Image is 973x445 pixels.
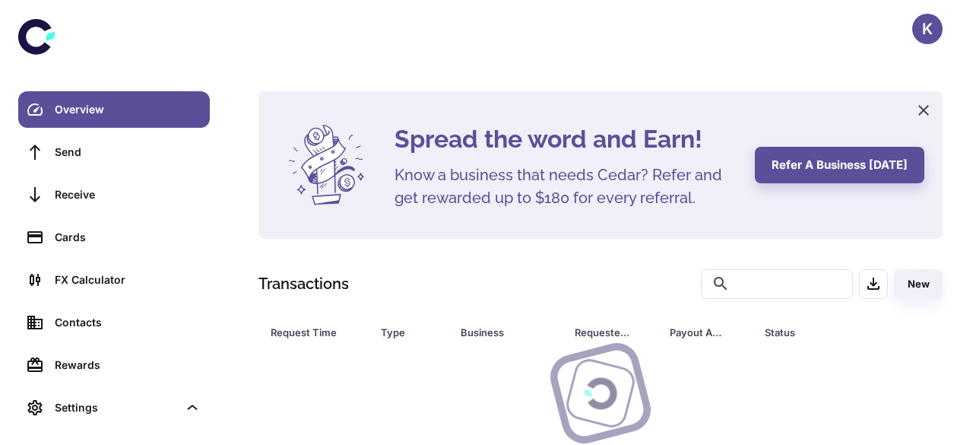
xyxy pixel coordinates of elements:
[55,357,201,373] div: Rewards
[271,322,363,343] span: Request Time
[258,272,349,295] h1: Transactions
[18,91,210,128] a: Overview
[18,262,210,298] a: FX Calculator
[18,389,210,426] div: Settings
[55,272,201,288] div: FX Calculator
[912,14,943,44] button: K
[755,147,924,183] button: Refer a business [DATE]
[18,347,210,383] a: Rewards
[765,322,880,343] span: Status
[381,322,442,343] span: Type
[395,121,737,157] h4: Spread the word and Earn!
[575,322,651,343] span: Requested Amount
[55,186,201,203] div: Receive
[18,304,210,341] a: Contacts
[271,322,343,343] div: Request Time
[55,399,178,416] div: Settings
[18,176,210,213] a: Receive
[18,134,210,170] a: Send
[765,322,860,343] div: Status
[395,164,737,209] h5: Know a business that needs Cedar? Refer and get rewarded up to $180 for every referral.
[55,229,201,246] div: Cards
[894,269,943,299] button: New
[670,322,727,343] div: Payout Amount
[18,219,210,256] a: Cards
[55,101,201,118] div: Overview
[670,322,746,343] span: Payout Amount
[55,144,201,161] div: Send
[55,314,201,331] div: Contacts
[575,322,632,343] div: Requested Amount
[381,322,423,343] div: Type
